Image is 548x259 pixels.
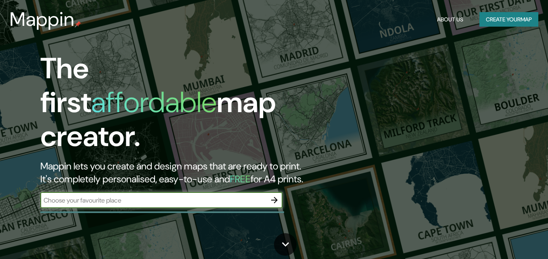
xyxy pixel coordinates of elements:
h2: Mappin lets you create and design maps that are ready to print. It's completely personalised, eas... [40,160,314,186]
h1: The first map creator. [40,52,314,160]
img: mappin-pin [75,21,81,27]
button: Create yourmap [479,12,538,27]
h5: FREE [230,173,251,185]
h1: affordable [91,84,217,121]
button: About Us [434,12,466,27]
input: Choose your favourite place [40,196,266,205]
h3: Mappin [10,8,75,31]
